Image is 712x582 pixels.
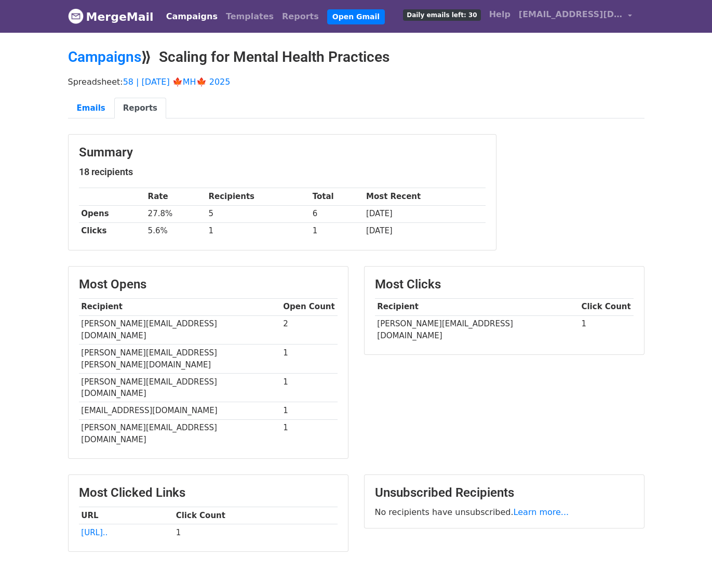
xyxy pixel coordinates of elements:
[79,402,281,419] td: [EMAIL_ADDRESS][DOMAIN_NAME]
[364,222,485,240] td: [DATE]
[123,77,231,87] a: 58 | [DATE] 🍁MH🍁 2025
[375,315,579,344] td: [PERSON_NAME][EMAIL_ADDRESS][DOMAIN_NAME]
[68,48,141,65] a: Campaigns
[485,4,515,25] a: Help
[375,277,634,292] h3: Most Clicks
[79,298,281,315] th: Recipient
[145,188,206,205] th: Rate
[375,485,634,500] h3: Unsubscribed Recipients
[79,345,281,374] td: [PERSON_NAME][EMAIL_ADDRESS][PERSON_NAME][DOMAIN_NAME]
[173,507,338,524] th: Click Count
[68,8,84,24] img: MergeMail logo
[514,507,569,517] a: Learn more...
[79,222,145,240] th: Clicks
[68,98,114,119] a: Emails
[173,524,338,541] td: 1
[145,205,206,222] td: 27.8%
[68,48,644,66] h2: ⟫ Scaling for Mental Health Practices
[281,419,338,448] td: 1
[519,8,623,21] span: [EMAIL_ADDRESS][DOMAIN_NAME]
[79,507,173,524] th: URL
[206,205,310,222] td: 5
[515,4,636,29] a: [EMAIL_ADDRESS][DOMAIN_NAME]
[364,188,485,205] th: Most Recent
[79,485,338,500] h3: Most Clicked Links
[310,222,364,240] td: 1
[79,166,486,178] h5: 18 recipients
[327,9,385,24] a: Open Gmail
[278,6,323,27] a: Reports
[281,373,338,402] td: 1
[281,402,338,419] td: 1
[310,188,364,205] th: Total
[79,145,486,160] h3: Summary
[79,373,281,402] td: [PERSON_NAME][EMAIL_ADDRESS][DOMAIN_NAME]
[403,9,480,21] span: Daily emails left: 30
[281,345,338,374] td: 1
[162,6,222,27] a: Campaigns
[68,76,644,87] p: Spreadsheet:
[222,6,278,27] a: Templates
[281,298,338,315] th: Open Count
[206,188,310,205] th: Recipients
[399,4,485,25] a: Daily emails left: 30
[79,277,338,292] h3: Most Opens
[579,315,634,344] td: 1
[206,222,310,240] td: 1
[145,222,206,240] td: 5.6%
[375,507,634,518] p: No recipients have unsubscribed.
[114,98,166,119] a: Reports
[579,298,634,315] th: Click Count
[281,315,338,345] td: 2
[310,205,364,222] td: 6
[660,532,712,582] iframe: Chat Widget
[79,419,281,448] td: [PERSON_NAME][EMAIL_ADDRESS][DOMAIN_NAME]
[79,315,281,345] td: [PERSON_NAME][EMAIL_ADDRESS][DOMAIN_NAME]
[68,6,154,28] a: MergeMail
[81,528,108,537] a: [URL]..
[375,298,579,315] th: Recipient
[79,205,145,222] th: Opens
[364,205,485,222] td: [DATE]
